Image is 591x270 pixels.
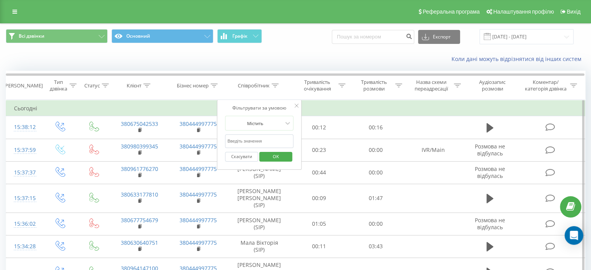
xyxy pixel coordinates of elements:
[404,139,462,161] td: IVR/Main
[180,165,217,172] a: 380444997775
[6,101,585,116] td: Сьогодні
[475,216,505,231] span: Розмова не відбулась
[567,9,581,15] span: Вихід
[180,143,217,150] a: 380444997775
[291,213,347,235] td: 01:05
[228,184,291,213] td: [PERSON_NAME] [PERSON_NAME] (SIP)
[291,139,347,161] td: 00:23
[523,79,568,92] div: Коментар/категорія дзвінка
[347,139,404,161] td: 00:00
[180,191,217,198] a: 380444997775
[217,29,262,43] button: Графік
[259,152,292,162] button: OK
[475,165,505,179] span: Розмова не відбулась
[14,239,35,254] div: 15:34:28
[347,161,404,184] td: 00:00
[298,79,337,92] div: Тривалість очікування
[14,120,35,135] div: 15:38:12
[228,235,291,258] td: Мала Вікторія (SIP)
[411,79,452,92] div: Назва схеми переадресації
[121,239,158,246] a: 380630640751
[452,55,585,63] a: Коли дані можуть відрізнятися вiд інших систем
[14,143,35,158] div: 15:37:59
[565,226,583,245] div: Open Intercom Messenger
[177,82,209,89] div: Бізнес номер
[291,161,347,184] td: 00:44
[3,82,43,89] div: [PERSON_NAME]
[225,104,293,112] div: Фільтрувати за умовою
[347,116,404,139] td: 00:16
[112,29,213,43] button: Основний
[225,152,258,162] button: Скасувати
[225,134,293,148] input: Введіть значення
[6,29,108,43] button: Всі дзвінки
[84,82,100,89] div: Статус
[347,235,404,258] td: 03:43
[332,30,414,44] input: Пошук за номером
[14,165,35,180] div: 15:37:37
[423,9,480,15] span: Реферальна програма
[418,30,460,44] button: Експорт
[354,79,393,92] div: Тривалість розмови
[291,235,347,258] td: 00:11
[265,150,287,162] span: OK
[291,184,347,213] td: 00:09
[121,191,158,198] a: 380633177810
[121,165,158,172] a: 380961776270
[470,79,515,92] div: Аудіозапис розмови
[121,216,158,224] a: 380677754679
[180,239,217,246] a: 380444997775
[228,213,291,235] td: [PERSON_NAME] (SIP)
[121,143,158,150] a: 380980399345
[180,120,217,127] a: 380444997775
[14,191,35,206] div: 15:37:15
[228,161,291,184] td: [PERSON_NAME] (SIP)
[493,9,554,15] span: Налаштування профілю
[347,213,404,235] td: 00:00
[232,33,248,39] span: Графік
[475,143,505,157] span: Розмова не відбулась
[127,82,141,89] div: Клієнт
[121,120,158,127] a: 380675042533
[238,82,270,89] div: Співробітник
[291,116,347,139] td: 00:12
[19,33,44,39] span: Всі дзвінки
[180,216,217,224] a: 380444997775
[347,184,404,213] td: 01:47
[49,79,67,92] div: Тип дзвінка
[14,216,35,232] div: 15:36:02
